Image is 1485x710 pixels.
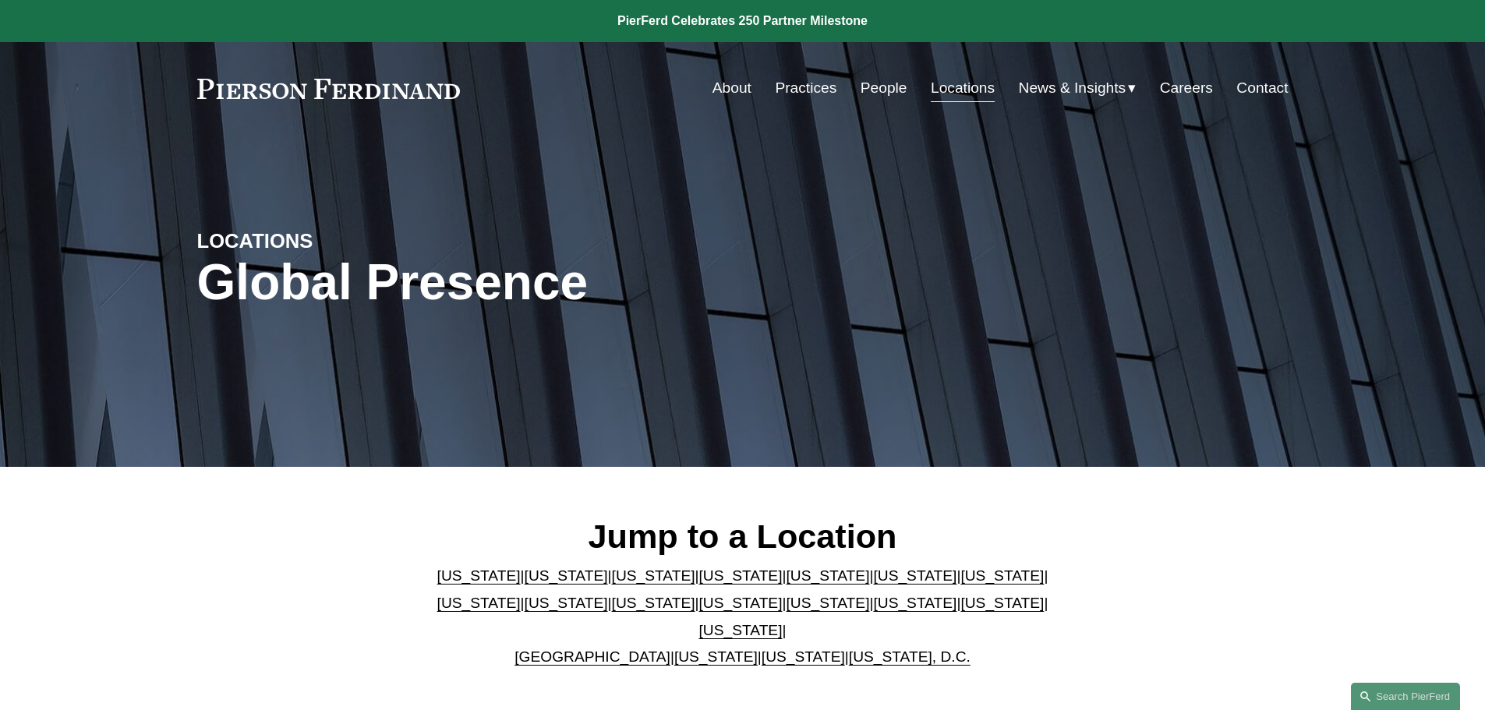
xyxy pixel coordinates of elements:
h4: LOCATIONS [197,228,470,253]
a: [US_STATE] [612,567,695,584]
p: | | | | | | | | | | | | | | | | | | [424,563,1061,670]
a: [US_STATE] [525,595,608,611]
a: People [861,73,907,103]
a: Practices [775,73,836,103]
a: [US_STATE] [786,567,869,584]
a: [US_STATE] [786,595,869,611]
a: [US_STATE] [873,595,956,611]
a: [US_STATE] [612,595,695,611]
a: Search this site [1351,683,1460,710]
a: [US_STATE] [873,567,956,584]
h1: Global Presence [197,254,925,311]
a: [US_STATE], D.C. [849,648,971,665]
a: [US_STATE] [762,648,845,665]
a: [GEOGRAPHIC_DATA] [514,648,670,665]
a: Careers [1160,73,1213,103]
a: [US_STATE] [437,595,521,611]
a: Contact [1236,73,1288,103]
a: [US_STATE] [525,567,608,584]
span: News & Insights [1019,75,1126,102]
a: Locations [931,73,995,103]
a: About [712,73,751,103]
a: [US_STATE] [437,567,521,584]
a: [US_STATE] [699,622,783,638]
a: [US_STATE] [699,595,783,611]
a: folder dropdown [1019,73,1137,103]
a: [US_STATE] [699,567,783,584]
h2: Jump to a Location [424,516,1061,556]
a: [US_STATE] [960,595,1044,611]
a: [US_STATE] [960,567,1044,584]
a: [US_STATE] [674,648,758,665]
